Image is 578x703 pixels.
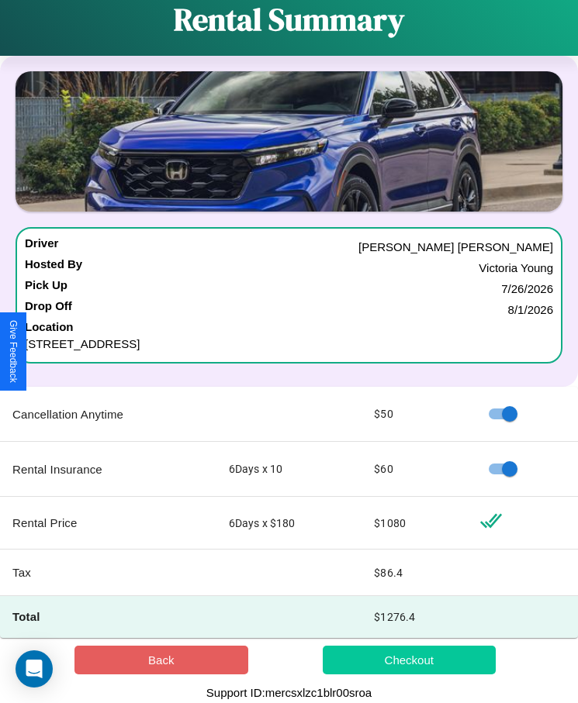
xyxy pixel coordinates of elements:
p: Tax [12,562,204,583]
p: Rental Price [12,512,204,533]
p: Rental Insurance [12,459,204,480]
p: 7 / 26 / 2026 [501,278,553,299]
button: Checkout [323,646,497,674]
h4: Total [12,608,204,625]
p: 8 / 1 / 2026 [508,299,553,320]
td: $ 50 [362,387,466,442]
td: $ 86.4 [362,550,466,596]
h4: Driver [25,236,58,257]
p: Support ID: mercsxlzc1blr00sroa [206,682,372,703]
h4: Hosted By [25,257,82,278]
button: Back [74,646,248,674]
p: [STREET_ADDRESS] [25,333,553,354]
td: $ 1080 [362,497,466,550]
p: Cancellation Anytime [12,404,204,425]
h4: Location [25,320,553,333]
td: 6 Days x 10 [216,442,362,497]
td: $ 60 [362,442,466,497]
h4: Pick Up [25,278,67,299]
p: [PERSON_NAME] [PERSON_NAME] [358,236,553,257]
p: Victoria Young [479,257,553,278]
div: Give Feedback [8,320,19,383]
h4: Drop Off [25,299,72,320]
td: 6 Days x $ 180 [216,497,362,550]
div: Open Intercom Messenger [16,650,53,687]
td: $ 1276.4 [362,596,466,638]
